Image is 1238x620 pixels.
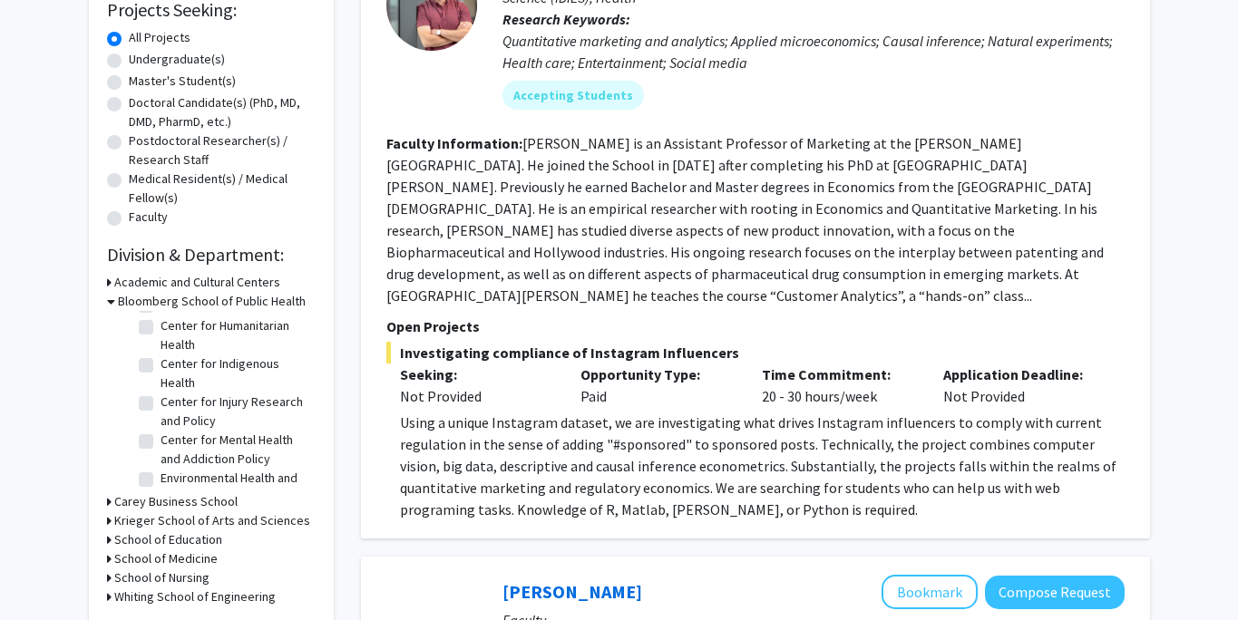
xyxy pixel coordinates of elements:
[161,316,311,354] label: Center for Humanitarian Health
[114,492,238,511] h3: Carey Business School
[502,30,1125,73] div: Quantitative marketing and analytics; Applied microeconomics; Causal inference; Natural experimen...
[748,363,930,407] div: 20 - 30 hours/week
[161,392,311,431] label: Center for Injury Research and Policy
[502,580,642,603] a: [PERSON_NAME]
[580,363,735,385] p: Opportunity Type:
[129,131,316,170] label: Postdoctoral Researcher(s) / Research Staff
[567,363,748,407] div: Paid
[161,431,311,469] label: Center for Mental Health and Addiction Policy
[386,134,1104,305] fg-read-more: [PERSON_NAME] is an Assistant Professor of Marketing at the [PERSON_NAME][GEOGRAPHIC_DATA]. He jo...
[114,568,210,587] h3: School of Nursing
[161,354,311,392] label: Center for Indigenous Health
[129,170,316,208] label: Medical Resident(s) / Medical Fellow(s)
[930,363,1111,407] div: Not Provided
[400,385,554,407] div: Not Provided
[943,363,1097,385] p: Application Deadline:
[114,273,280,292] h3: Academic and Cultural Centers
[762,363,916,385] p: Time Commitment:
[129,28,190,47] label: All Projects
[502,81,644,110] mat-chip: Accepting Students
[107,244,316,266] h2: Division & Department:
[882,575,978,609] button: Add Bill Ward to Bookmarks
[14,538,77,606] iframe: Chat
[129,72,236,91] label: Master's Student(s)
[985,576,1125,609] button: Compose Request to Bill Ward
[400,412,1125,520] div: Using a unique Instagram dataset, we are investigating what drives Instagram influencers to compl...
[161,469,311,507] label: Environmental Health and Engineering
[114,530,222,549] h3: School of Education
[386,134,522,152] b: Faculty Information:
[114,549,218,568] h3: School of Medicine
[129,93,316,131] label: Doctoral Candidate(s) (PhD, MD, DMD, PharmD, etc.)
[129,50,225,69] label: Undergraduate(s)
[114,587,276,606] h3: Whiting School of Engineering
[114,511,310,530] h3: Krieger School of Arts and Sciences
[400,363,554,385] p: Seeking:
[386,342,1125,363] span: Investigating compliance of Instagram Influencers
[502,10,630,28] b: Research Keywords:
[386,315,1125,337] p: Open Projects
[118,292,306,311] h3: Bloomberg School of Public Health
[129,208,168,227] label: Faculty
